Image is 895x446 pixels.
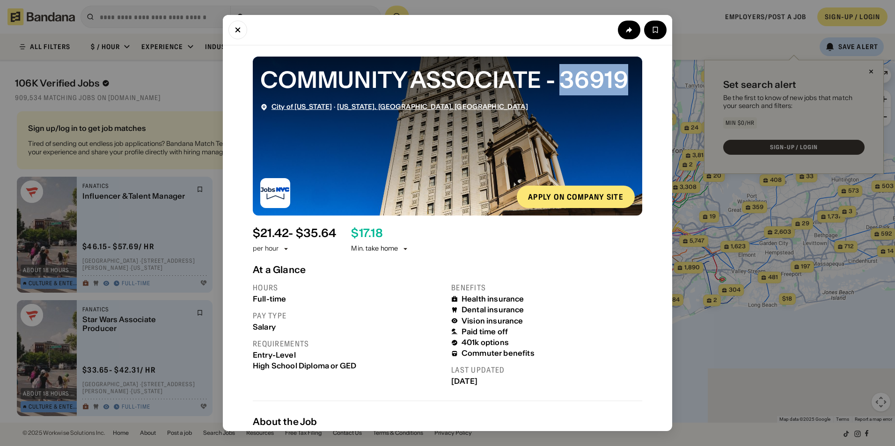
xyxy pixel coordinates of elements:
[253,227,336,240] div: $ 21.42 - $35.64
[253,264,642,275] div: At a Glance
[462,295,524,303] div: Health insurance
[253,323,444,331] div: Salary
[351,227,382,240] div: $ 17.18
[253,339,444,349] div: Requirements
[260,178,290,208] img: City of New York logo
[271,103,528,111] div: ·
[260,64,635,95] div: COMMUNITY ASSOCIATE - 36919
[462,305,524,314] div: Dental insurance
[253,416,642,427] div: About the Job
[451,283,642,293] div: Benefits
[228,21,247,39] button: Close
[462,349,535,358] div: Commuter benefits
[253,351,444,360] div: Entry-Level
[253,244,279,253] div: per hour
[253,283,444,293] div: Hours
[253,295,444,303] div: Full-time
[351,244,409,253] div: Min. take home
[451,365,642,375] div: Last updated
[271,102,332,111] span: City of [US_STATE]
[528,193,624,201] div: Apply on company site
[337,102,528,111] span: [US_STATE], [GEOGRAPHIC_DATA], [GEOGRAPHIC_DATA]
[462,338,509,347] div: 401k options
[462,317,523,325] div: Vision insurance
[462,327,508,336] div: Paid time off
[253,361,444,370] div: High School Diploma or GED
[451,377,642,386] div: [DATE]
[253,311,444,321] div: Pay type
